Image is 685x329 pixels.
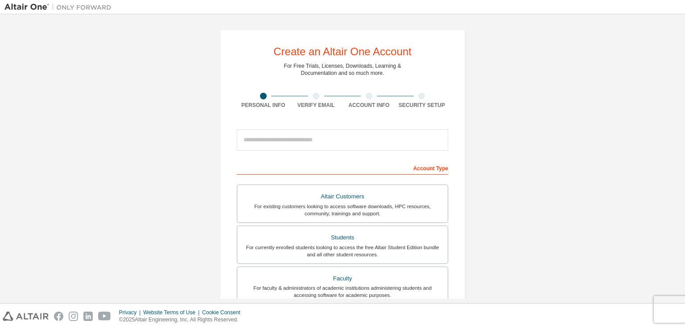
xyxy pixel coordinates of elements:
[243,284,442,299] div: For faculty & administrators of academic institutions administering students and accessing softwa...
[202,309,245,316] div: Cookie Consent
[243,231,442,244] div: Students
[342,102,396,109] div: Account Info
[143,309,202,316] div: Website Terms of Use
[243,203,442,217] div: For existing customers looking to access software downloads, HPC resources, community, trainings ...
[69,312,78,321] img: instagram.svg
[290,102,343,109] div: Verify Email
[243,190,442,203] div: Altair Customers
[98,312,111,321] img: youtube.svg
[119,316,246,324] p: © 2025 Altair Engineering, Inc. All Rights Reserved.
[284,62,401,77] div: For Free Trials, Licenses, Downloads, Learning & Documentation and so much more.
[243,244,442,258] div: For currently enrolled students looking to access the free Altair Student Edition bundle and all ...
[396,102,449,109] div: Security Setup
[54,312,63,321] img: facebook.svg
[273,46,412,57] div: Create an Altair One Account
[3,312,49,321] img: altair_logo.svg
[237,102,290,109] div: Personal Info
[119,309,143,316] div: Privacy
[243,272,442,285] div: Faculty
[4,3,116,12] img: Altair One
[237,160,448,175] div: Account Type
[83,312,93,321] img: linkedin.svg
